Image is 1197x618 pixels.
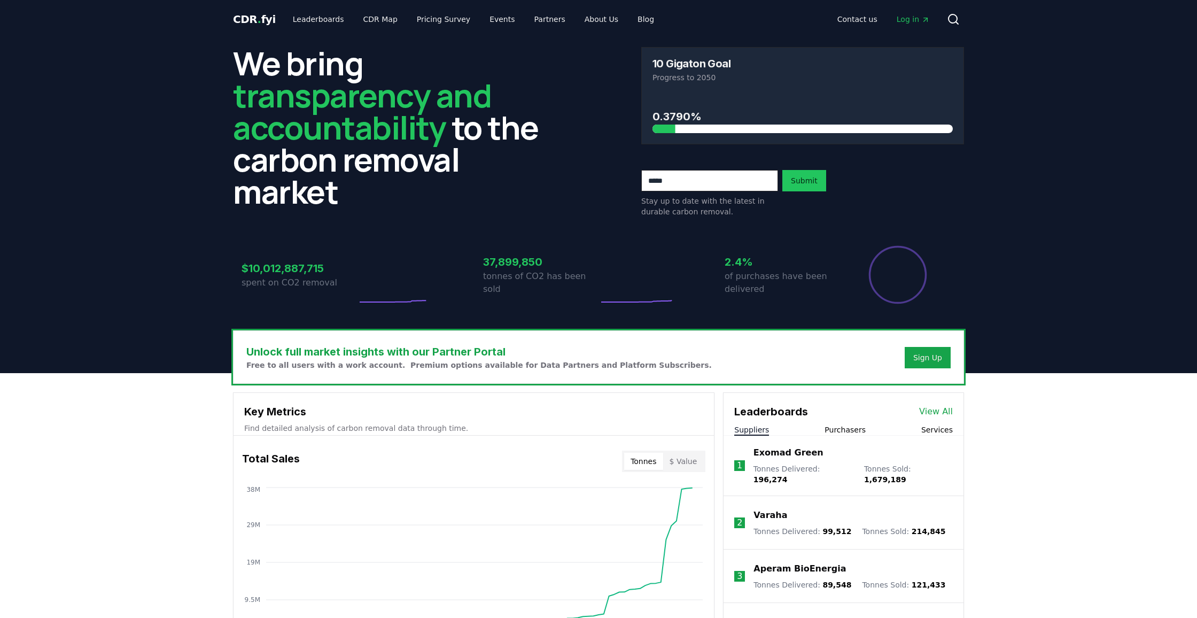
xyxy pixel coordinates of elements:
[737,516,742,529] p: 2
[864,475,906,484] span: 1,679,189
[652,58,730,69] h3: 10 Gigaton Goal
[921,424,953,435] button: Services
[408,10,479,29] a: Pricing Survey
[242,276,357,289] p: spent on CO2 removal
[245,596,260,604] tspan: 9.5M
[624,453,663,470] button: Tonnes
[862,526,945,537] p: Tonnes Sold :
[244,404,703,420] h3: Key Metrics
[864,463,953,485] p: Tonnes Sold :
[753,446,823,459] a: Exomad Green
[233,47,556,207] h2: We bring to the carbon removal market
[822,527,851,536] span: 99,512
[753,463,853,485] p: Tonnes Delivered :
[753,562,846,575] a: Aperam BioEnergia
[284,10,663,29] nav: Main
[753,509,787,522] a: Varaha
[822,581,851,589] span: 89,548
[825,424,866,435] button: Purchasers
[242,260,357,276] h3: $10,012,887,715
[737,459,742,472] p: 1
[526,10,574,29] a: Partners
[284,10,353,29] a: Leaderboards
[829,10,938,29] nav: Main
[905,347,951,368] button: Sign Up
[888,10,938,29] a: Log in
[242,451,300,472] h3: Total Sales
[233,73,491,149] span: transparency and accountability
[725,270,840,296] p: of purchases have been delivered
[868,245,928,305] div: Percentage of sales delivered
[652,109,953,125] h3: 0.3790%
[912,527,946,536] span: 214,845
[753,580,851,590] p: Tonnes Delivered :
[246,559,260,566] tspan: 19M
[641,196,778,217] p: Stay up to date with the latest in durable carbon removal.
[246,486,260,493] tspan: 38M
[734,424,769,435] button: Suppliers
[244,423,703,434] p: Find detailed analysis of carbon removal data through time.
[737,570,742,583] p: 3
[483,270,598,296] p: tonnes of CO2 has been sold
[246,360,712,370] p: Free to all users with a work account. Premium options available for Data Partners and Platform S...
[576,10,627,29] a: About Us
[734,404,808,420] h3: Leaderboards
[862,580,945,590] p: Tonnes Sold :
[913,352,942,363] a: Sign Up
[246,521,260,529] tspan: 29M
[753,526,851,537] p: Tonnes Delivered :
[725,254,840,270] h3: 2.4%
[919,405,953,418] a: View All
[483,254,598,270] h3: 37,899,850
[233,12,276,27] a: CDR.fyi
[897,14,930,25] span: Log in
[782,170,826,191] button: Submit
[355,10,406,29] a: CDR Map
[629,10,663,29] a: Blog
[912,581,946,589] span: 121,433
[246,344,712,360] h3: Unlock full market insights with our Partner Portal
[481,10,523,29] a: Events
[663,453,704,470] button: $ Value
[829,10,886,29] a: Contact us
[753,475,788,484] span: 196,274
[258,13,261,26] span: .
[233,13,276,26] span: CDR fyi
[652,72,953,83] p: Progress to 2050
